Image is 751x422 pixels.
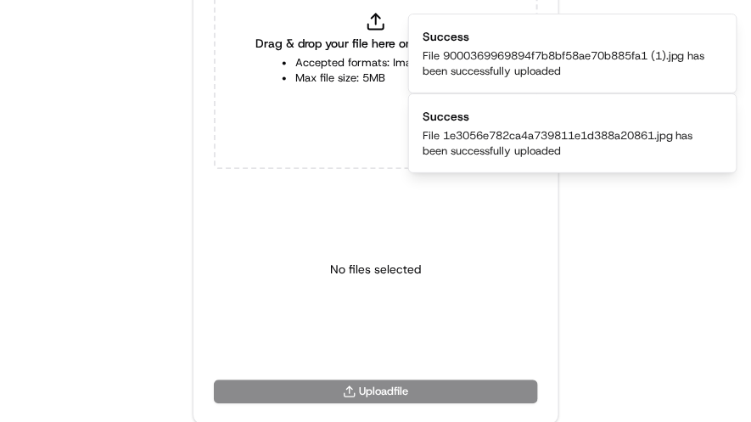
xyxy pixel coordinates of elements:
li: Accepted formats: Images, PDF [295,55,456,70]
div: Success [423,28,716,45]
p: No files selected [330,261,421,278]
div: File 1e3056e782ca4a739811e1d388a20861.jpg has been successfully uploaded [423,128,716,159]
div: File 9000369969894f7b8bf58ae70b885fa1 (1).jpg has been successfully uploaded [423,48,716,79]
div: Success [423,108,716,125]
span: Drag & drop your file here or click to browse [256,35,496,52]
li: Max file size: 5MB [295,70,456,86]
